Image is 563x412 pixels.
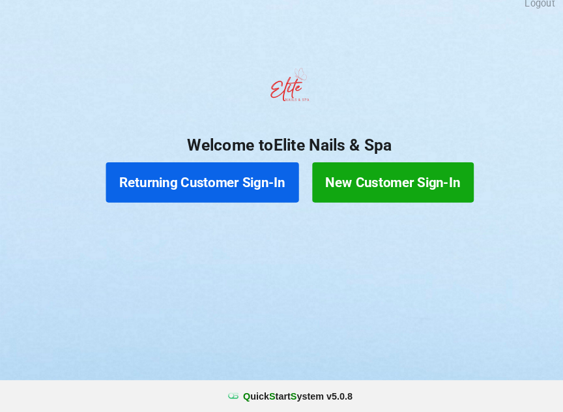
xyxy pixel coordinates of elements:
[304,169,461,208] button: New Customer Sign-In
[220,390,233,403] img: favicon.ico
[262,391,268,402] span: S
[255,71,308,123] img: EliteNailsSpa-Logo1.png
[510,10,540,19] div: Logout
[103,169,291,208] button: Returning Customer Sign-In
[282,391,288,402] span: S
[237,390,343,403] b: uick tart ystem v 5.0.8
[237,391,244,402] span: Q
